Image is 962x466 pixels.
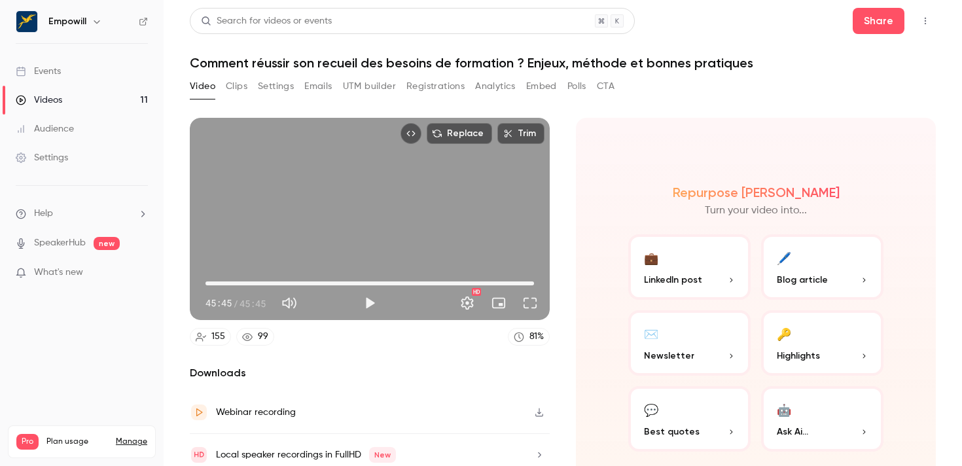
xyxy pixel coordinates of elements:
p: Turn your video into... [705,203,807,219]
button: Full screen [517,290,543,316]
div: 81 % [529,330,544,344]
iframe: Noticeable Trigger [132,267,148,279]
div: Events [16,65,61,78]
div: Settings [16,151,68,164]
button: 🔑Highlights [761,310,883,376]
button: UTM builder [343,76,396,97]
span: / [233,296,238,310]
button: Clips [226,76,247,97]
div: 🖊️ [777,247,791,268]
div: HD [472,288,481,296]
div: Webinar recording [216,404,296,420]
a: 81% [508,328,550,346]
button: Analytics [475,76,516,97]
a: Manage [116,437,147,447]
span: New [369,447,396,463]
div: 45:45 [205,296,266,310]
button: Embed [526,76,557,97]
button: Top Bar Actions [915,10,936,31]
button: Play [357,290,383,316]
h2: Downloads [190,365,550,381]
span: LinkedIn post [644,273,702,287]
h6: Empowill [48,15,86,28]
h1: Comment réussir son recueil des besoins de formation ? Enjeux, méthode et bonnes pratiques [190,55,936,71]
span: Newsletter [644,349,694,363]
li: help-dropdown-opener [16,207,148,221]
button: Video [190,76,215,97]
h2: Repurpose [PERSON_NAME] [673,185,840,200]
div: 💼 [644,247,658,268]
img: Empowill [16,11,37,32]
div: Local speaker recordings in FullHD [216,447,396,463]
div: 155 [211,330,225,344]
span: Plan usage [46,437,108,447]
button: Replace [427,123,492,144]
button: Registrations [406,76,465,97]
button: Turn on miniplayer [486,290,512,316]
div: 💬 [644,399,658,420]
a: 155 [190,328,231,346]
div: 🤖 [777,399,791,420]
button: Settings [258,76,294,97]
button: 🖊️Blog article [761,234,883,300]
span: Highlights [777,349,820,363]
button: Trim [497,123,544,144]
button: Polls [567,76,586,97]
span: 45:45 [205,296,232,310]
div: ✉️ [644,323,658,344]
span: Best quotes [644,425,700,439]
button: Mute [276,290,302,316]
span: What's new [34,266,83,279]
button: 🤖Ask Ai... [761,386,883,452]
button: CTA [597,76,615,97]
button: Embed video [401,123,421,144]
span: Ask Ai... [777,425,808,439]
div: Videos [16,94,62,107]
button: Emails [304,76,332,97]
a: SpeakerHub [34,236,86,250]
span: Blog article [777,273,828,287]
a: 99 [236,328,274,346]
span: Help [34,207,53,221]
div: 🔑 [777,323,791,344]
div: Audience [16,122,74,135]
span: Pro [16,434,39,450]
button: 💼LinkedIn post [628,234,751,300]
div: Search for videos or events [201,14,332,28]
span: 45:45 [240,296,266,310]
button: ✉️Newsletter [628,310,751,376]
button: 💬Best quotes [628,386,751,452]
div: 99 [258,330,268,344]
span: new [94,237,120,250]
button: Share [853,8,904,34]
button: Settings [454,290,480,316]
